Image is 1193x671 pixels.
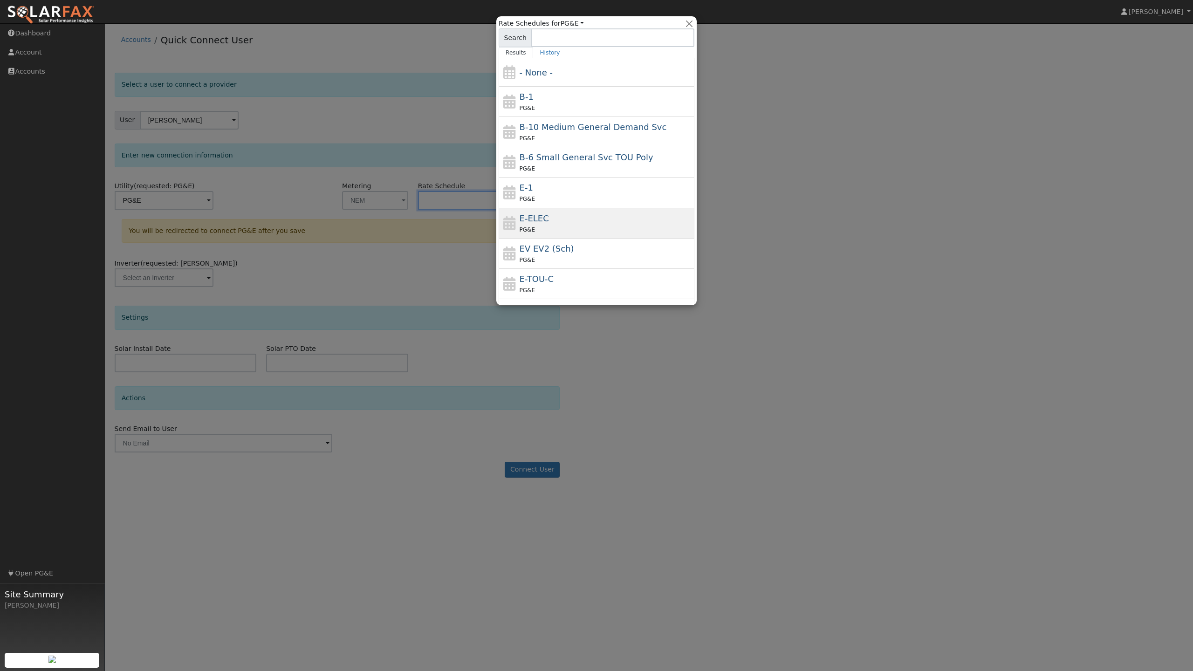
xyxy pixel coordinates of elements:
a: History [533,47,567,58]
span: PG&E [520,196,535,202]
img: SolarFax [7,5,95,25]
span: PG&E [520,165,535,172]
a: Results [499,47,533,58]
span: - None - [520,68,553,77]
span: B-1 [520,92,534,102]
span: B-6 Small General Service TOU Poly Phase [520,152,653,162]
a: PG&E [561,20,584,27]
span: E-ELEC [520,213,549,223]
span: Rate Schedules for [499,19,584,28]
span: Electric Vehicle EV2 (Sch) [520,244,574,253]
span: PG&E [520,287,535,294]
span: PG&E [520,257,535,263]
span: E-1 [520,183,533,192]
img: retrieve [48,656,56,663]
span: PG&E [520,105,535,111]
span: B-10 Medium General Demand Service (Primary Voltage) [520,122,667,132]
span: E-TOU-C [520,274,554,284]
span: PG&E [520,226,535,233]
div: [PERSON_NAME] [5,601,100,610]
span: Site Summary [5,588,100,601]
span: [PERSON_NAME] [1129,8,1183,15]
span: PG&E [520,135,535,142]
span: Search [499,28,532,47]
